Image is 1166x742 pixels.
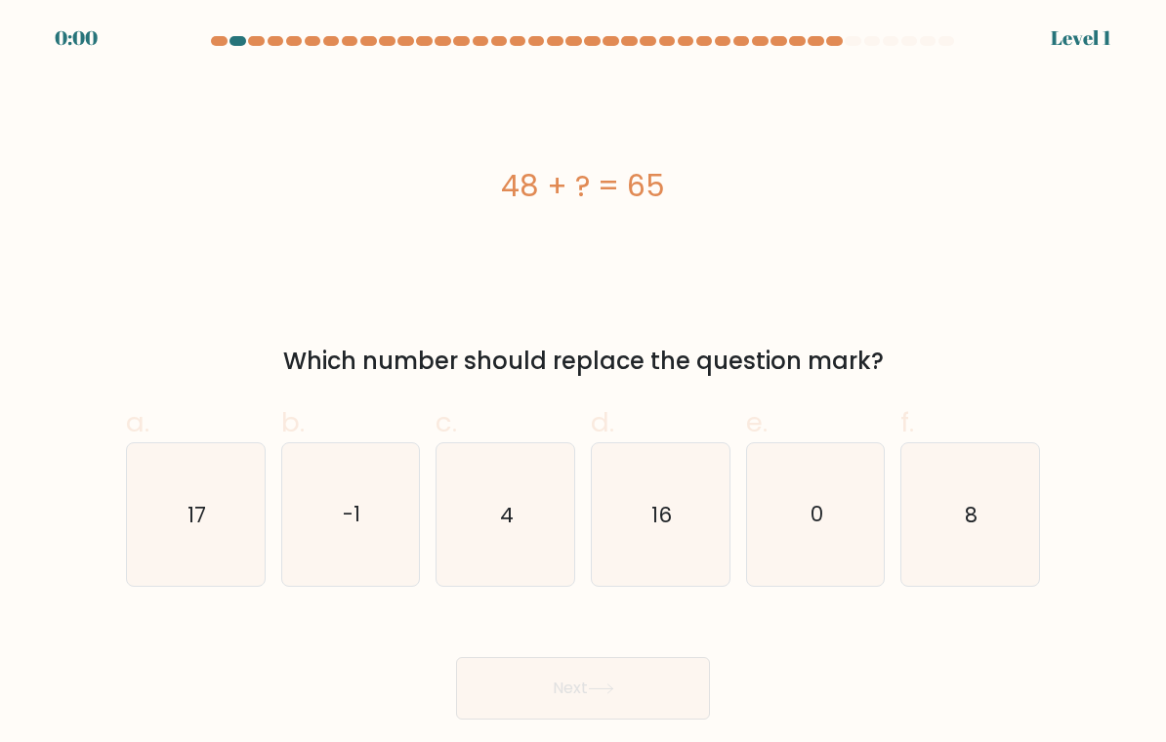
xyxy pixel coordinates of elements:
div: Level 1 [1051,23,1111,53]
div: 48 + ? = 65 [126,164,1040,208]
text: 17 [187,500,206,528]
button: Next [456,657,710,720]
text: 8 [966,500,979,528]
div: 0:00 [55,23,98,53]
span: b. [281,403,305,441]
text: -1 [343,500,360,528]
span: d. [591,403,614,441]
text: 4 [500,500,514,528]
span: e. [746,403,768,441]
span: a. [126,403,149,441]
span: c. [436,403,457,441]
span: f. [900,403,914,441]
text: 16 [651,500,672,528]
div: Which number should replace the question mark? [138,344,1028,379]
text: 0 [811,500,823,528]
